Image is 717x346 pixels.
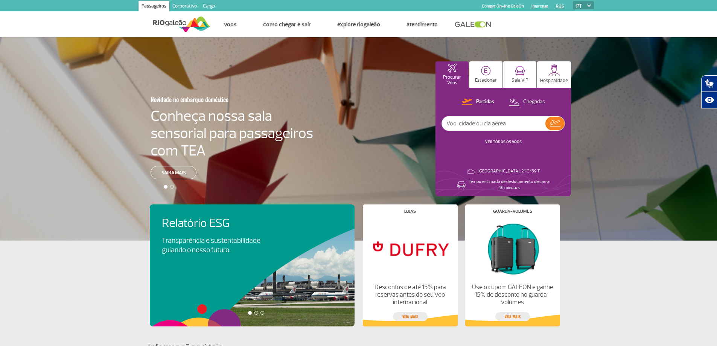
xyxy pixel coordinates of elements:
[476,98,494,105] p: Partidas
[151,91,276,107] h3: Novidade no embarque doméstico
[523,98,545,105] p: Chegadas
[471,284,553,306] p: Use o cupom GALEON e ganhe 15% de desconto no guarda-volumes
[540,78,568,84] p: Hospitalidade
[406,21,438,28] a: Atendimento
[701,75,717,108] div: Plugin de acessibilidade da Hand Talk.
[369,219,451,277] img: Lojas
[471,219,553,277] img: Guarda-volumes
[475,78,497,83] p: Estacionar
[151,166,196,179] a: Saiba mais
[224,21,237,28] a: Voos
[404,209,416,213] h4: Lojas
[337,21,380,28] a: Explore RIOgaleão
[469,61,502,88] button: Estacionar
[701,92,717,108] button: Abrir recursos assistivos.
[162,216,282,230] h4: Relatório ESG
[531,4,548,9] a: Imprensa
[448,64,457,73] img: airplaneHomeActive.svg
[442,116,545,131] input: Voo, cidade ou cia aérea
[493,209,532,213] h4: Guarda-volumes
[482,4,524,9] a: Compra On-line GaleOn
[537,61,571,88] button: Hospitalidade
[162,216,343,255] a: Relatório ESGTransparência e sustentabilidade guiando o nosso futuro.
[151,107,313,159] h4: Conheça nossa sala sensorial para passageiros com TEA
[439,75,465,86] p: Procurar Voos
[503,61,536,88] button: Sala VIP
[263,21,311,28] a: Como chegar e sair
[515,66,525,76] img: vipRoom.svg
[483,139,524,145] button: VER TODOS OS VOOS
[139,1,169,13] a: Passageiros
[369,284,451,306] p: Descontos de até 15% para reservas antes do seu voo internacional
[435,61,469,88] button: Procurar Voos
[469,179,550,191] p: Tempo estimado de deslocamento de carro: 46 minutos
[478,168,540,174] p: [GEOGRAPHIC_DATA]: 21°C/69°F
[507,97,547,107] button: Chegadas
[162,236,269,255] p: Transparência e sustentabilidade guiando o nosso futuro.
[200,1,218,13] a: Cargo
[511,78,528,83] p: Sala VIP
[460,97,496,107] button: Partidas
[548,64,560,76] img: hospitality.svg
[169,1,200,13] a: Corporativo
[481,66,491,76] img: carParkingHome.svg
[556,4,564,9] a: RQS
[393,312,428,321] a: veja mais
[485,139,522,144] a: VER TODOS OS VOOS
[495,312,530,321] a: veja mais
[701,75,717,92] button: Abrir tradutor de língua de sinais.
